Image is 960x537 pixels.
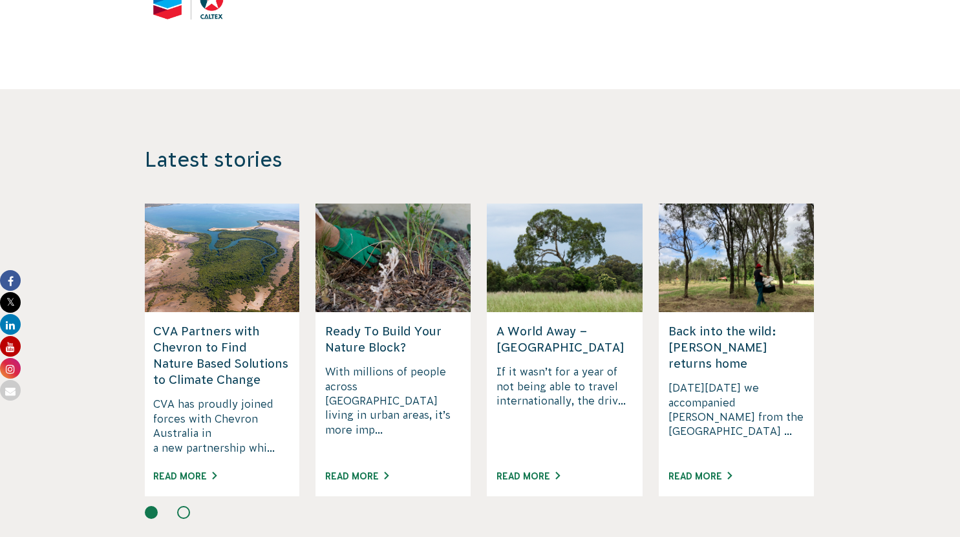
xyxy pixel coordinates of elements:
h5: Back into the wild: [PERSON_NAME] returns home [668,323,804,372]
a: Read More [153,471,217,481]
a: Read More [496,471,560,481]
h5: A World Away – [GEOGRAPHIC_DATA] [496,323,632,355]
h5: CVA Partners with Chevron to Find Nature Based Solutions to Climate Change [153,323,289,388]
a: Read More [668,471,732,481]
h5: Ready To Build Your Nature Block? [325,323,461,355]
h3: Latest stories [145,147,641,173]
p: [DATE][DATE] we accompanied [PERSON_NAME] from the [GEOGRAPHIC_DATA] ... [668,381,804,455]
a: Read More [325,471,389,481]
p: If it wasn’t for a year of not being able to travel internationally, the driv... [496,364,632,455]
p: With millions of people across [GEOGRAPHIC_DATA] living in urban areas, it’s more imp... [325,364,461,455]
p: CVA has proudly joined forces with Chevron Australia in a new partnership whi... [153,397,289,455]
